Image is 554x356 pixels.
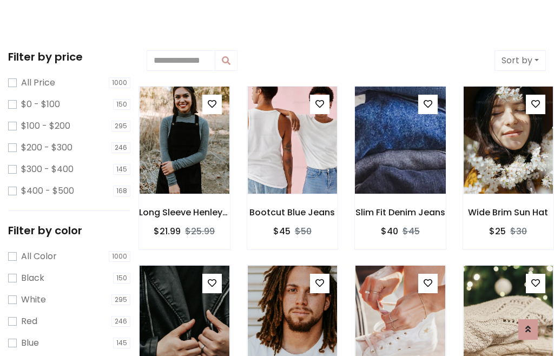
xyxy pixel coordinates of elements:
[21,98,60,111] label: $0 - $100
[494,50,546,71] button: Sort by
[139,207,230,217] h6: Long Sleeve Henley T-Shirt
[21,141,72,154] label: $200 - $300
[295,225,312,238] del: $50
[111,142,130,153] span: 246
[21,337,39,350] label: Blue
[21,120,70,133] label: $100 - $200
[21,250,57,263] label: All Color
[113,273,130,284] span: 150
[403,225,420,238] del: $45
[113,164,130,175] span: 145
[154,226,181,236] h6: $21.99
[113,186,130,196] span: 168
[489,226,506,236] h6: $25
[111,294,130,305] span: 295
[273,226,291,236] h6: $45
[8,224,130,237] h5: Filter by color
[185,225,215,238] del: $25.99
[21,184,74,197] label: $400 - $500
[21,272,44,285] label: Black
[109,251,130,262] span: 1000
[381,226,398,236] h6: $40
[247,207,338,217] h6: Bootcut Blue Jeans
[21,163,74,176] label: $300 - $400
[111,121,130,131] span: 295
[463,207,554,217] h6: Wide Brim Sun Hat
[113,338,130,348] span: 145
[113,99,130,110] span: 150
[21,76,55,89] label: All Price
[21,315,37,328] label: Red
[21,293,46,306] label: White
[111,316,130,327] span: 246
[8,50,130,63] h5: Filter by price
[109,77,130,88] span: 1000
[510,225,527,238] del: $30
[355,207,446,217] h6: Slim Fit Denim Jeans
